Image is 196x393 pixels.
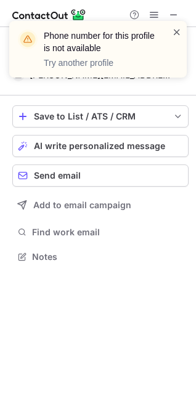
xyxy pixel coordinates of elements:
span: Send email [34,171,81,180]
button: AI write personalized message [12,135,189,157]
button: save-profile-one-click [12,105,189,128]
div: Save to List / ATS / CRM [34,111,167,121]
span: Add to email campaign [33,200,131,210]
p: Try another profile [44,57,157,69]
button: Notes [12,248,189,265]
img: ContactOut v5.3.10 [12,7,86,22]
button: Find work email [12,224,189,241]
span: Notes [32,251,184,262]
button: Send email [12,164,189,187]
img: warning [18,30,38,49]
header: Phone number for this profile is not available [44,30,157,54]
button: Add to email campaign [12,194,189,216]
span: Find work email [32,227,184,238]
span: AI write personalized message [34,141,165,151]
